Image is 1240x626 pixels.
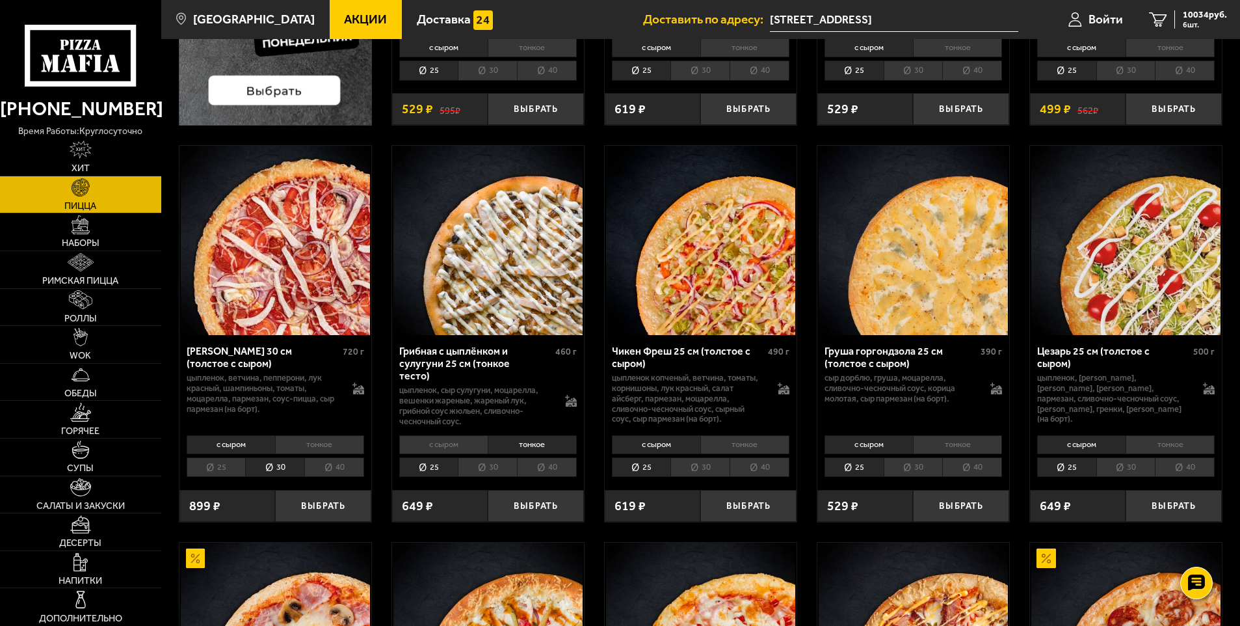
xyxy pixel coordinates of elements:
img: Грибная с цыплёнком и сулугуни 25 см (тонкое тесто) [393,146,583,335]
li: с сыром [824,38,913,57]
a: Чикен Фреш 25 см (толстое с сыром) [605,146,797,335]
span: 500 г [1193,346,1215,357]
span: Напитки [59,577,102,586]
span: 6 шт. [1183,21,1227,29]
li: 25 [187,457,246,478]
button: Выбрать [1126,490,1222,522]
img: Акционный [186,549,205,568]
img: Петровская 30 см (толстое с сыром) [181,146,370,335]
li: 40 [1155,61,1215,81]
li: 25 [612,457,671,478]
button: Выбрать [1126,93,1222,125]
button: Выбрать [700,93,797,125]
li: 25 [612,61,671,81]
span: Доставка [417,13,471,25]
div: [PERSON_NAME] 30 см (толстое с сыром) [187,345,339,370]
span: Акции [344,13,387,25]
span: 720 г [343,346,364,357]
span: 490 г [768,346,789,357]
li: тонкое [913,435,1002,454]
li: 40 [517,457,577,478]
span: 390 г [981,346,1002,357]
li: с сыром [612,435,700,454]
li: 40 [1155,457,1215,478]
li: 25 [824,61,884,81]
li: 25 [824,457,884,478]
li: 40 [304,457,364,478]
li: 30 [884,457,943,478]
s: 595 ₽ [440,103,460,116]
li: тонкое [700,435,789,454]
li: 25 [399,457,458,478]
span: 529 ₽ [827,500,858,513]
li: с сыром [612,38,700,57]
span: Войти [1088,13,1123,25]
li: с сыром [1037,435,1126,454]
li: с сыром [399,435,488,454]
li: тонкое [1126,38,1215,57]
span: Горячее [61,427,99,436]
span: Салаты и закуски [36,502,125,511]
a: Груша горгондзола 25 см (толстое с сыром) [817,146,1009,335]
li: 40 [942,61,1002,81]
p: цыпленок, ветчина, пепперони, лук красный, шампиньоны, томаты, моцарелла, пармезан, соус-пицца, с... [187,373,340,415]
span: 529 ₽ [827,103,858,116]
a: Грибная с цыплёнком и сулугуни 25 см (тонкое тесто) [392,146,584,335]
button: Выбрать [275,490,371,522]
span: Десерты [59,539,101,548]
span: Римская пицца [42,277,118,286]
span: 619 ₽ [614,500,646,513]
img: Акционный [1036,549,1056,568]
s: 562 ₽ [1077,103,1098,116]
li: 25 [1037,61,1096,81]
li: 40 [730,61,789,81]
p: цыпленок, сыр сулугуни, моцарелла, вешенки жареные, жареный лук, грибной соус Жюльен, сливочно-че... [399,385,553,427]
li: тонкое [1126,435,1215,454]
span: Супы [67,464,94,473]
li: тонкое [913,38,1002,57]
span: Зольная улица, 15 [770,8,1018,32]
img: Цезарь 25 см (толстое с сыром) [1031,146,1220,335]
li: с сыром [824,435,913,454]
li: с сыром [399,38,488,57]
span: 10034 руб. [1183,10,1227,20]
li: тонкое [488,38,577,57]
div: Чикен Фреш 25 см (толстое с сыром) [612,345,765,370]
img: 15daf4d41897b9f0e9f617042186c801.svg [473,10,493,30]
span: Наборы [62,239,99,248]
span: WOK [70,351,91,361]
button: Выбрать [700,490,797,522]
span: 649 ₽ [1040,500,1071,513]
span: [GEOGRAPHIC_DATA] [193,13,315,25]
a: Цезарь 25 см (толстое с сыром) [1030,146,1222,335]
li: 30 [1096,61,1155,81]
li: тонкое [700,38,789,57]
li: 40 [517,61,577,81]
li: с сыром [1037,38,1126,57]
div: Груша горгондзола 25 см (толстое с сыром) [824,345,977,370]
span: 619 ₽ [614,103,646,116]
li: 25 [399,61,458,81]
li: 30 [884,61,943,81]
div: Цезарь 25 см (толстое с сыром) [1037,345,1190,370]
p: сыр дорблю, груша, моцарелла, сливочно-чесночный соус, корица молотая, сыр пармезан (на борт). [824,373,978,404]
a: Петровская 30 см (толстое с сыром) [179,146,371,335]
input: Ваш адрес доставки [770,8,1018,32]
span: 460 г [555,346,577,357]
button: Выбрать [488,93,584,125]
li: тонкое [275,435,364,454]
li: 30 [245,457,304,478]
button: Выбрать [913,490,1009,522]
img: Чикен Фреш 25 см (толстое с сыром) [606,146,795,335]
span: 499 ₽ [1040,103,1071,116]
button: Выбрать [913,93,1009,125]
li: 40 [730,457,789,478]
div: Грибная с цыплёнком и сулугуни 25 см (тонкое тесто) [399,345,552,382]
span: 649 ₽ [402,500,433,513]
li: 30 [458,61,517,81]
li: тонкое [488,435,577,454]
span: 529 ₽ [402,103,433,116]
img: Груша горгондзола 25 см (толстое с сыром) [819,146,1008,335]
span: Хит [72,164,90,173]
li: 30 [458,457,517,478]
